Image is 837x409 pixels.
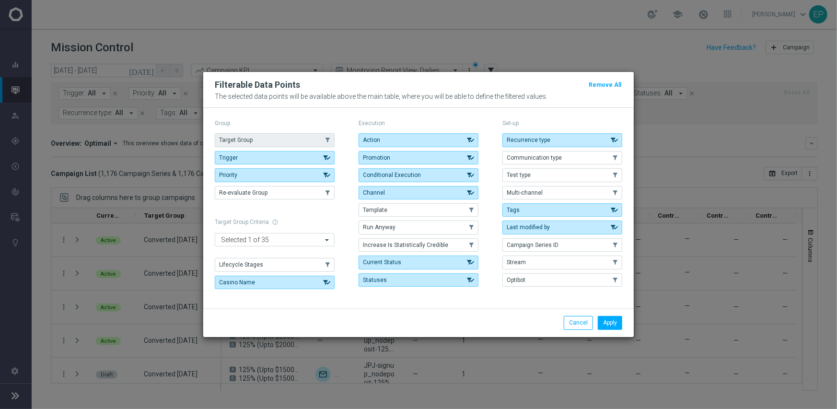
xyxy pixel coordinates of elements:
button: Campaign Series ID [502,238,622,252]
button: Multi-channel [502,186,622,199]
button: Communication type [502,151,622,164]
span: Tags [507,207,520,213]
span: Run Anyway [363,224,395,231]
p: Execution [359,119,478,127]
button: Re-evaluate Group [215,186,335,199]
button: Apply [598,316,622,329]
button: Target Group [215,133,335,147]
span: Stream [507,259,526,266]
span: Last modified by [507,224,550,231]
button: Lifecycle Stages [215,258,335,271]
span: Casino Name [219,279,255,286]
button: Test type [502,168,622,182]
button: Current Status [359,256,478,269]
span: Target Group [219,137,253,143]
button: Increase Is Statistically Credible [359,238,478,252]
h1: Target Group Criteria [215,219,335,225]
p: Group [215,119,335,127]
span: Increase Is Statistically Credible [363,242,448,248]
button: Channel [359,186,478,199]
span: Test type [507,172,531,178]
h2: Filterable Data Points [215,79,300,91]
span: Selected 1 of 35 [219,235,271,244]
span: Campaign Series ID [507,242,558,248]
span: Recurrence type [507,137,550,143]
button: Cancel [564,316,593,329]
button: Template [359,203,478,217]
span: Channel [363,189,385,196]
span: Multi-channel [507,189,543,196]
span: Communication type [507,154,562,161]
span: Promotion [363,154,390,161]
button: Priority [215,168,335,182]
span: Re-evaluate Group [219,189,267,196]
button: Remove All [588,80,622,90]
ng-select: Casino Name [215,233,335,246]
button: Optibot [502,273,622,287]
button: Recurrence type [502,133,622,147]
span: Conditional Execution [363,172,421,178]
button: Promotion [359,151,478,164]
span: Optibot [507,277,525,283]
span: Priority [219,172,237,178]
span: Current Status [363,259,401,266]
button: Tags [502,203,622,217]
button: Stream [502,256,622,269]
span: Statuses [363,277,387,283]
span: help_outline [272,219,279,225]
span: Template [363,207,387,213]
span: Action [363,137,380,143]
p: Set-up [502,119,622,127]
button: Run Anyway [359,221,478,234]
p: The selected data points will be available above the main table, where you will be able to define... [215,93,622,100]
button: Action [359,133,478,147]
button: Last modified by [502,221,622,234]
button: Trigger [215,151,335,164]
span: Trigger [219,154,238,161]
button: Casino Name [215,276,335,289]
span: Lifecycle Stages [219,261,263,268]
button: Conditional Execution [359,168,478,182]
button: Statuses [359,273,478,287]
